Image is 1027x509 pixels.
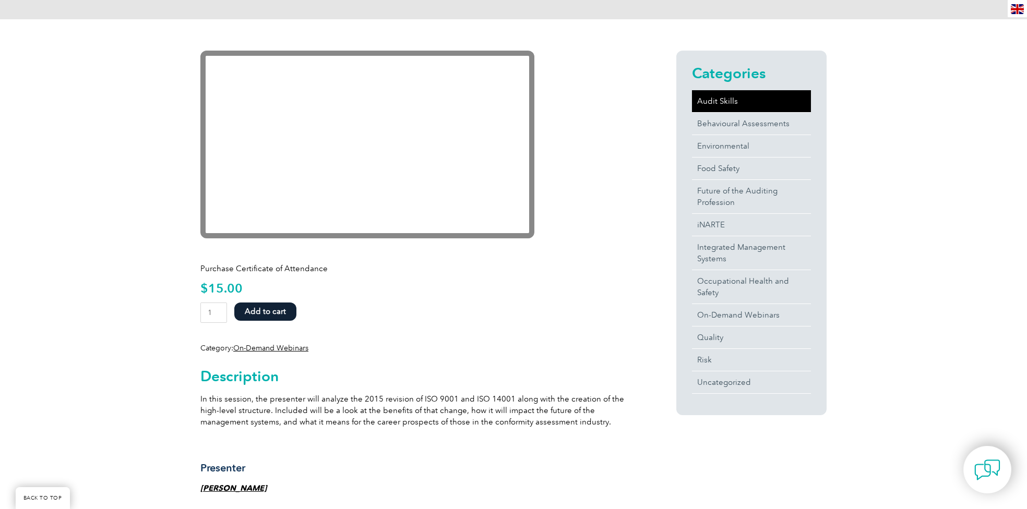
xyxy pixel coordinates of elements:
a: Future of the Auditing Profession [692,180,811,213]
img: contact-chat.png [974,457,1000,483]
a: Risk [692,349,811,371]
p: Purchase Certificate of Attendance [200,263,639,274]
span: $ [200,281,208,296]
h2: Description [200,368,639,384]
h3: Presenter [200,462,639,475]
a: BACK TO TOP [16,487,70,509]
a: Behavioural Assessments [692,113,811,135]
a: Occupational Health and Safety [692,270,811,304]
h2: Categories [692,65,811,81]
a: Food Safety [692,157,811,179]
a: Uncategorized [692,371,811,393]
a: Environmental [692,135,811,157]
img: en [1011,4,1024,14]
button: Add to cart [234,302,296,321]
p: In this session, the presenter will analyze the 2015 revision of ISO 9001 and ISO 14001 along wit... [200,393,639,428]
a: On-Demand Webinars [233,344,308,353]
a: [PERSON_NAME] [200,483,267,493]
a: On-Demand Webinars [692,304,811,326]
a: Quality [692,326,811,348]
span: Category: [200,344,308,353]
a: iNARTE [692,214,811,236]
input: Product quantity [200,302,227,323]
bdi: 15.00 [200,281,243,296]
a: Integrated Management Systems [692,236,811,270]
iframe: YouTube video player [200,51,534,238]
a: Audit Skills [692,90,811,112]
